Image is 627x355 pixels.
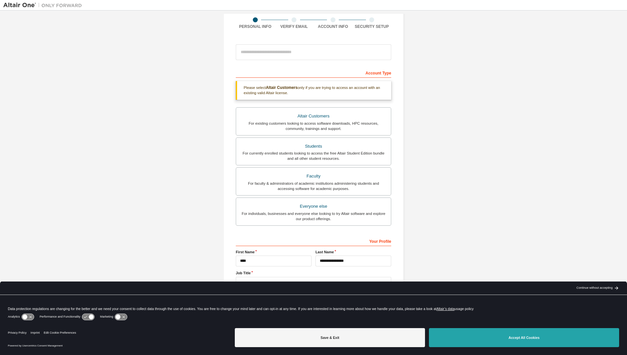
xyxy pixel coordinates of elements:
[240,202,387,211] div: Everyone else
[236,24,275,29] div: Personal Info
[240,211,387,221] div: For individuals, businesses and everyone else looking to try Altair software and explore our prod...
[240,151,387,161] div: For currently enrolled students looking to access the free Altair Student Edition bundle and all ...
[236,270,391,276] label: Job Title
[275,24,314,29] div: Verify Email
[240,112,387,121] div: Altair Customers
[240,172,387,181] div: Faculty
[236,81,391,100] div: Please select only if you are trying to access an account with an existing valid Altair license.
[240,121,387,131] div: For existing customers looking to access software downloads, HPC resources, community, trainings ...
[315,249,391,255] label: Last Name
[313,24,353,29] div: Account Info
[3,2,85,9] img: Altair One
[240,181,387,191] div: For faculty & administrators of academic institutions administering students and accessing softwa...
[353,24,392,29] div: Security Setup
[236,249,312,255] label: First Name
[236,67,391,78] div: Account Type
[240,142,387,151] div: Students
[266,85,298,90] b: Altair Customers
[236,236,391,246] div: Your Profile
